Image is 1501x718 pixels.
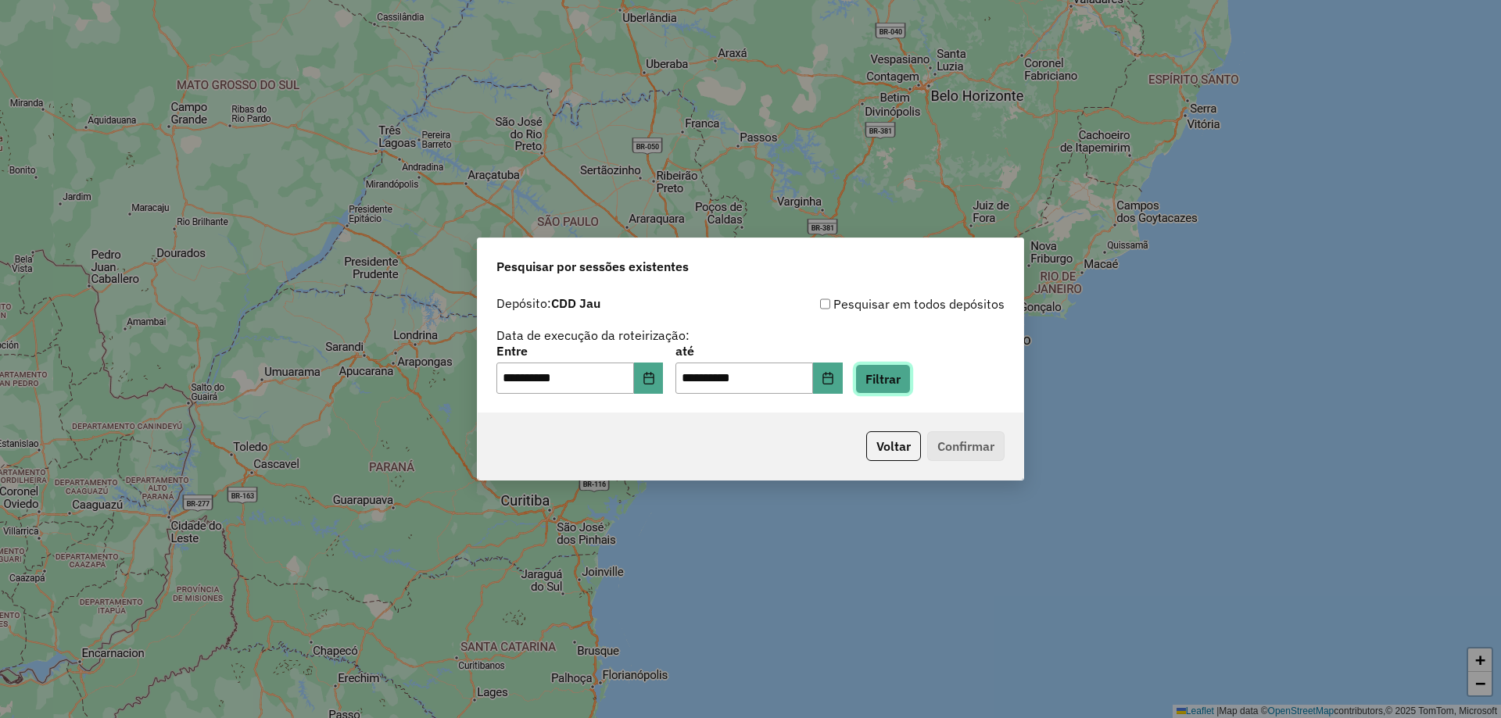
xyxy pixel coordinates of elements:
strong: CDD Jau [551,295,600,311]
button: Voltar [866,431,921,461]
label: Depósito: [496,294,600,313]
span: Pesquisar por sessões existentes [496,257,689,276]
label: Entre [496,341,663,360]
div: Pesquisar em todos depósitos [750,295,1005,313]
button: Choose Date [634,363,664,394]
label: Data de execução da roteirização: [496,326,690,345]
button: Choose Date [813,363,843,394]
button: Filtrar [855,364,911,394]
label: até [675,341,842,360]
